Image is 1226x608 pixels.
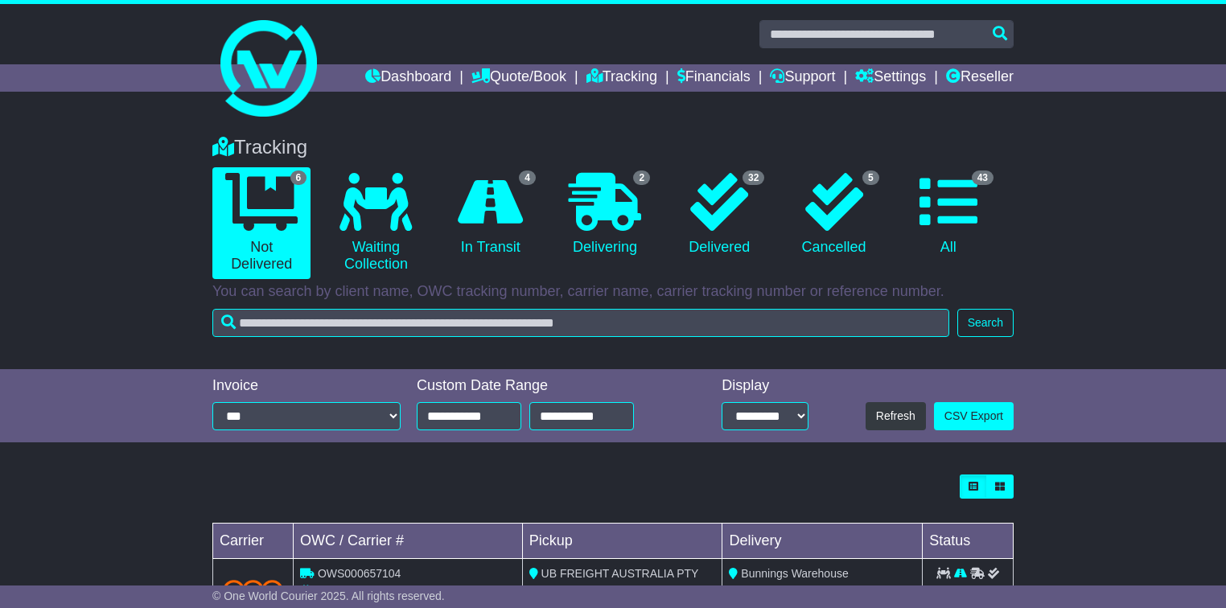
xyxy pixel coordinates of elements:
[946,64,1014,92] a: Reseller
[204,136,1022,159] div: Tracking
[899,167,998,262] a: 43 All
[633,170,650,185] span: 2
[972,170,994,185] span: 43
[223,580,283,602] img: TNT_Domestic.png
[212,167,311,279] a: 6 Not Delivered
[923,524,1014,559] td: Status
[212,590,445,602] span: © One World Courier 2025. All rights reserved.
[586,64,657,92] a: Tracking
[318,567,401,580] span: OWS000657104
[556,167,654,262] a: 2 Delivering
[670,167,768,262] a: 32 Delivered
[519,170,536,185] span: 4
[677,64,751,92] a: Financials
[313,584,409,597] span: OWCAU657104AU
[213,524,294,559] td: Carrier
[862,170,879,185] span: 5
[212,283,1014,301] p: You can search by client name, OWC tracking number, carrier name, carrier tracking number or refe...
[522,524,722,559] td: Pickup
[866,402,926,430] button: Refresh
[529,567,698,597] span: UB FREIGHT AUSTRALIA PTY LTD
[957,309,1014,337] button: Search
[934,402,1014,430] a: CSV Export
[294,524,523,559] td: OWC / Carrier #
[784,167,882,262] a: 5 Cancelled
[729,567,848,597] span: Bunnings Warehouse [GEOGRAPHIC_DATA]
[417,377,673,395] div: Custom Date Range
[442,167,540,262] a: 4 In Transit
[770,64,835,92] a: Support
[290,170,307,185] span: 6
[722,524,923,559] td: Delivery
[743,170,764,185] span: 32
[365,64,451,92] a: Dashboard
[327,167,425,279] a: Waiting Collection
[855,64,926,92] a: Settings
[212,377,401,395] div: Invoice
[471,64,566,92] a: Quote/Book
[722,377,808,395] div: Display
